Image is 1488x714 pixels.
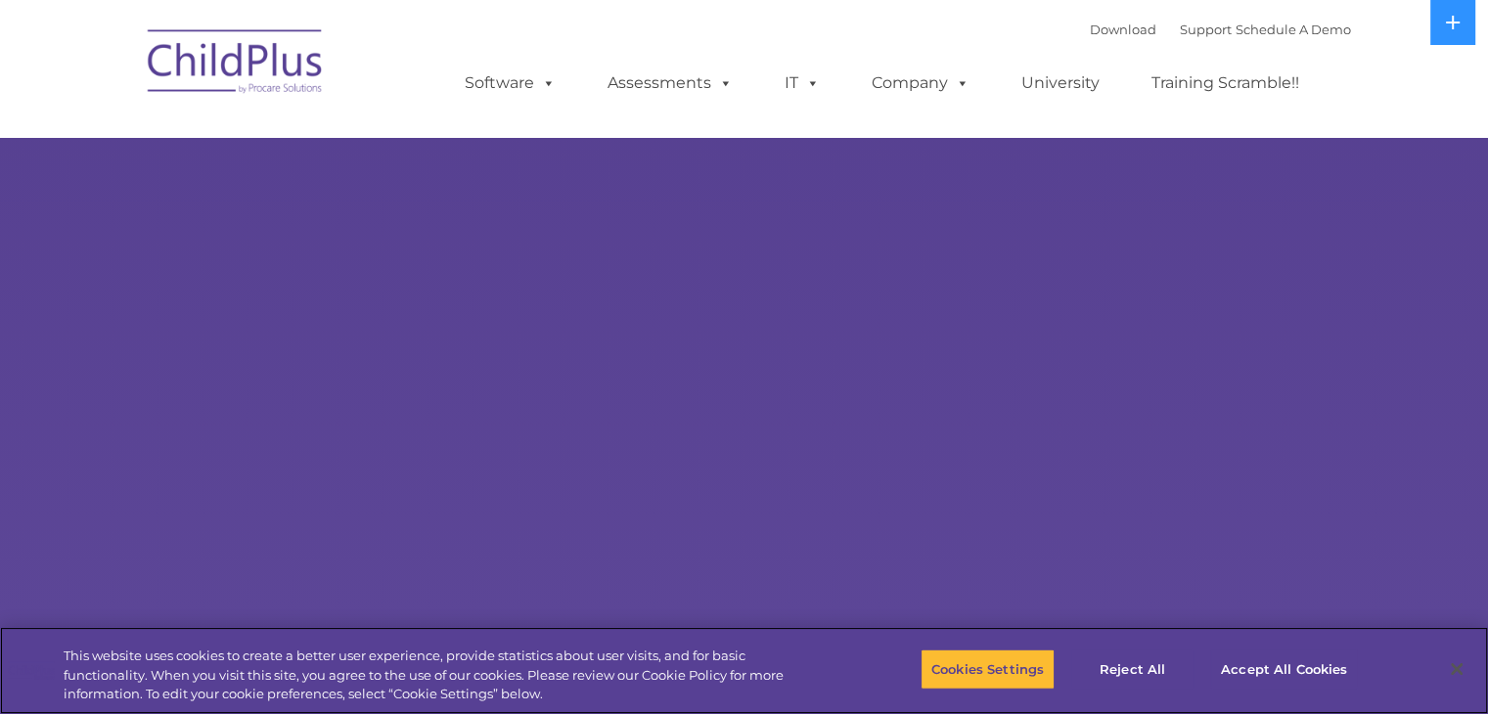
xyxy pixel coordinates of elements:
a: Software [445,64,575,103]
a: Training Scramble!! [1132,64,1319,103]
button: Accept All Cookies [1210,648,1358,690]
a: University [1002,64,1119,103]
button: Close [1435,647,1478,691]
a: Schedule A Demo [1236,22,1351,37]
a: Support [1180,22,1232,37]
div: This website uses cookies to create a better user experience, provide statistics about user visit... [64,647,819,704]
button: Cookies Settings [921,648,1055,690]
a: Download [1090,22,1156,37]
a: IT [765,64,839,103]
button: Reject All [1071,648,1194,690]
img: ChildPlus by Procare Solutions [138,16,334,113]
font: | [1090,22,1351,37]
a: Assessments [588,64,752,103]
a: Company [852,64,989,103]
